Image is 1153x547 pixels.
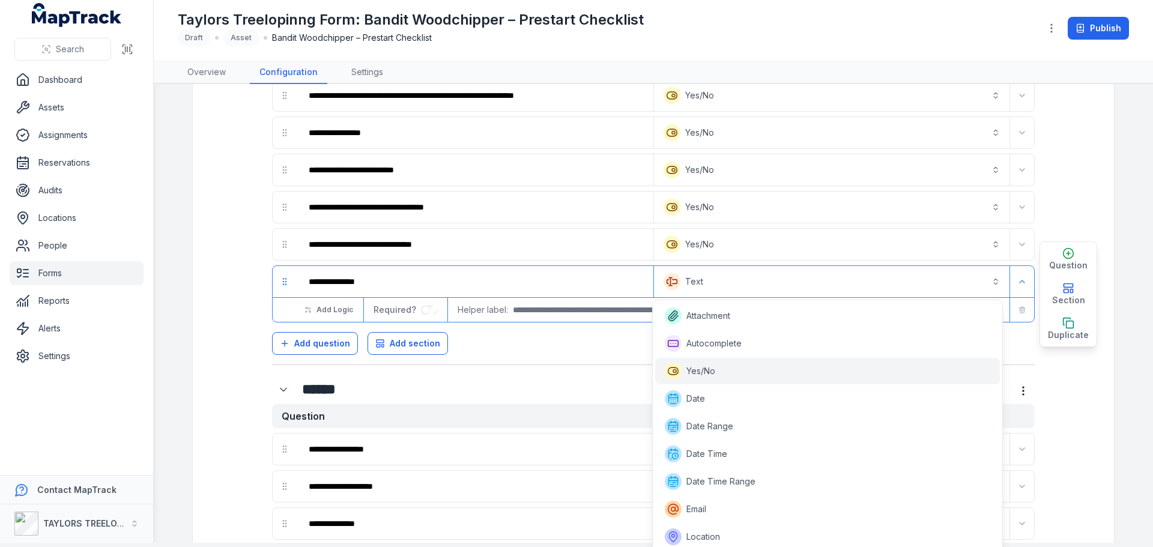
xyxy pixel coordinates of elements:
[686,448,727,460] span: Date Time
[686,310,730,322] span: Attachment
[656,268,1007,295] button: Text
[686,420,733,432] span: Date Range
[686,365,715,377] span: Yes/No
[686,503,706,515] span: Email
[686,476,755,488] span: Date Time Range
[686,337,742,349] span: Autocomplete
[686,531,720,543] span: Location
[686,393,705,405] span: Date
